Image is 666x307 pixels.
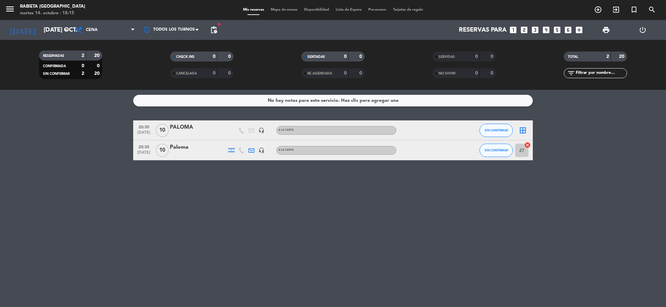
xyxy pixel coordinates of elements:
[567,69,575,77] i: filter_list
[43,72,70,76] span: SIN CONFIRMAR
[136,130,152,138] span: [DATE]
[5,4,15,16] button: menu
[639,26,647,34] i: power_settings_new
[602,26,610,34] span: print
[176,55,194,59] span: CHECK INS
[439,72,456,75] span: NO SHOW
[480,124,513,137] button: SIN CONFIRMAR
[575,26,583,34] i: add_box
[648,6,656,14] i: search
[485,148,508,152] span: SIN CONFIRMAR
[359,54,363,59] strong: 0
[624,20,661,40] div: LOG OUT
[156,144,169,157] span: 10
[136,123,152,130] span: 20:30
[62,26,70,34] i: arrow_drop_down
[524,142,531,148] i: cancel
[307,55,325,59] span: SENTADAS
[43,65,66,68] span: CONFIRMADA
[390,8,427,12] span: Tarjetas de regalo
[258,127,264,133] i: headset_mic
[20,10,85,17] div: martes 14. octubre - 18:15
[519,126,527,134] i: border_all
[332,8,365,12] span: Lista de Espera
[301,8,332,12] span: Disponibilidad
[475,54,478,59] strong: 0
[612,6,620,14] i: exit_to_app
[97,64,101,68] strong: 0
[43,54,64,58] span: RESERVADAS
[594,6,602,14] i: add_circle_outline
[630,6,638,14] i: turned_in_not
[82,64,84,68] strong: 0
[480,144,513,157] button: SIN CONFIRMAR
[307,72,332,75] span: RE AGENDADA
[459,26,506,34] span: Reservas para
[491,54,495,59] strong: 0
[240,8,267,12] span: Mis reservas
[542,26,550,34] i: looks_4
[575,70,627,77] input: Filtrar por nombre...
[136,150,152,158] span: [DATE]
[606,54,609,59] strong: 2
[439,55,455,59] span: SERVIDAS
[568,55,578,59] span: TOTAL
[278,149,294,151] span: A LA CARTA
[268,97,399,104] div: No hay notas para este servicio. Haz clic para agregar una
[213,54,215,59] strong: 0
[520,26,528,34] i: looks_two
[5,4,15,14] i: menu
[619,54,626,59] strong: 20
[228,71,232,76] strong: 0
[217,22,221,26] span: fiber_manual_record
[210,26,218,34] span: pending_actions
[94,53,101,58] strong: 20
[86,28,98,32] span: Cena
[136,143,152,150] span: 20:30
[170,123,226,132] div: PALOMA
[553,26,561,34] i: looks_5
[213,71,215,76] strong: 0
[509,26,517,34] i: looks_one
[359,71,363,76] strong: 0
[176,72,197,75] span: CANCELADA
[20,3,85,10] div: Rabieta [GEOGRAPHIC_DATA]
[485,128,508,132] span: SIN CONFIRMAR
[344,54,347,59] strong: 0
[267,8,301,12] span: Mapa de mesas
[475,71,478,76] strong: 0
[278,129,294,131] span: A LA CARTA
[491,71,495,76] strong: 0
[94,71,101,76] strong: 20
[365,8,390,12] span: Pre-acceso
[82,71,84,76] strong: 2
[564,26,572,34] i: looks_6
[156,124,169,137] span: 10
[531,26,539,34] i: looks_3
[258,147,264,153] i: headset_mic
[5,23,40,37] i: [DATE]
[170,143,226,152] div: Paloma
[344,71,347,76] strong: 0
[228,54,232,59] strong: 0
[82,53,84,58] strong: 2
